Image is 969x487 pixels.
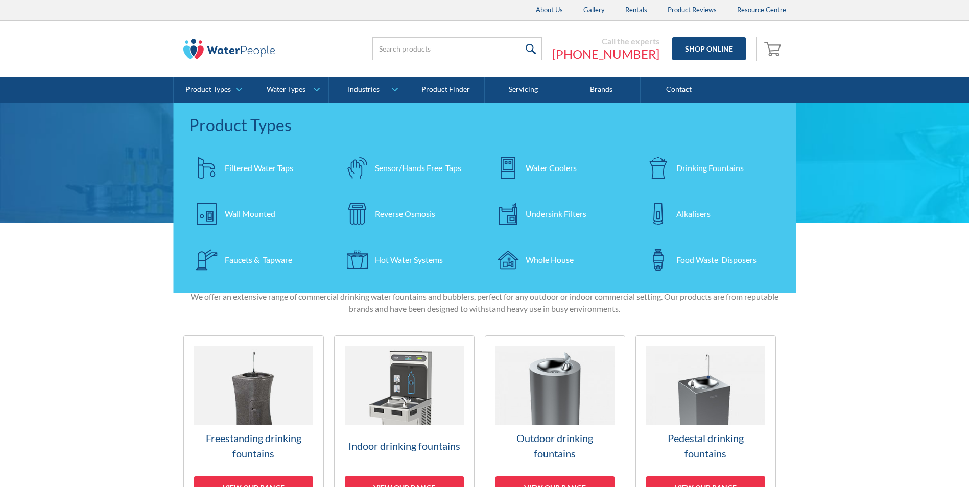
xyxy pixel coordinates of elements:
[372,37,542,60] input: Search products
[375,208,435,220] div: Reverse Osmosis
[762,37,786,61] a: Open empty cart
[526,162,577,174] div: Water Coolers
[552,46,659,62] a: [PHONE_NUMBER]
[375,254,443,266] div: Hot Water Systems
[225,254,292,266] div: Faucets & Tapware
[676,254,757,266] div: Food Waste Disposers
[485,77,562,103] a: Servicing
[526,254,574,266] div: Whole House
[194,430,313,461] h3: Freestanding drinking fountains
[225,162,293,174] div: Filtered Water Taps
[183,39,275,59] img: The Water People
[562,77,640,103] a: Brands
[225,208,275,220] div: Wall Mounted
[251,77,328,103] a: Water Types
[189,242,329,278] a: Faucets & Tapware
[345,438,464,453] h3: Indoor drinking fountains
[641,196,781,232] a: Alkalisers
[552,36,659,46] div: Call the experts
[495,430,615,461] h3: Outdoor drinking fountains
[174,77,251,103] a: Product Types
[329,77,406,103] a: Industries
[339,150,480,186] a: Sensor/Hands Free Taps
[490,196,630,232] a: Undersink Filters
[183,290,786,315] p: We offer an extensive range of commercial drinking water fountains and bubblers, perfect for any ...
[646,430,765,461] h3: Pedestal drinking fountains
[490,242,630,278] a: Whole House
[676,208,711,220] div: Alkalisers
[189,196,329,232] a: Wall Mounted
[672,37,746,60] a: Shop Online
[348,85,380,94] div: Industries
[407,77,485,103] a: Product Finder
[676,162,744,174] div: Drinking Fountains
[375,162,461,174] div: Sensor/Hands Free Taps
[174,103,796,293] nav: Product Types
[189,113,781,137] div: Product Types
[339,242,480,278] a: Hot Water Systems
[185,85,231,94] div: Product Types
[526,208,586,220] div: Undersink Filters
[641,77,718,103] a: Contact
[641,242,781,278] a: Food Waste Disposers
[189,150,329,186] a: Filtered Water Taps
[267,85,305,94] div: Water Types
[641,150,781,186] a: Drinking Fountains
[339,196,480,232] a: Reverse Osmosis
[764,40,784,57] img: shopping cart
[490,150,630,186] a: Water Coolers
